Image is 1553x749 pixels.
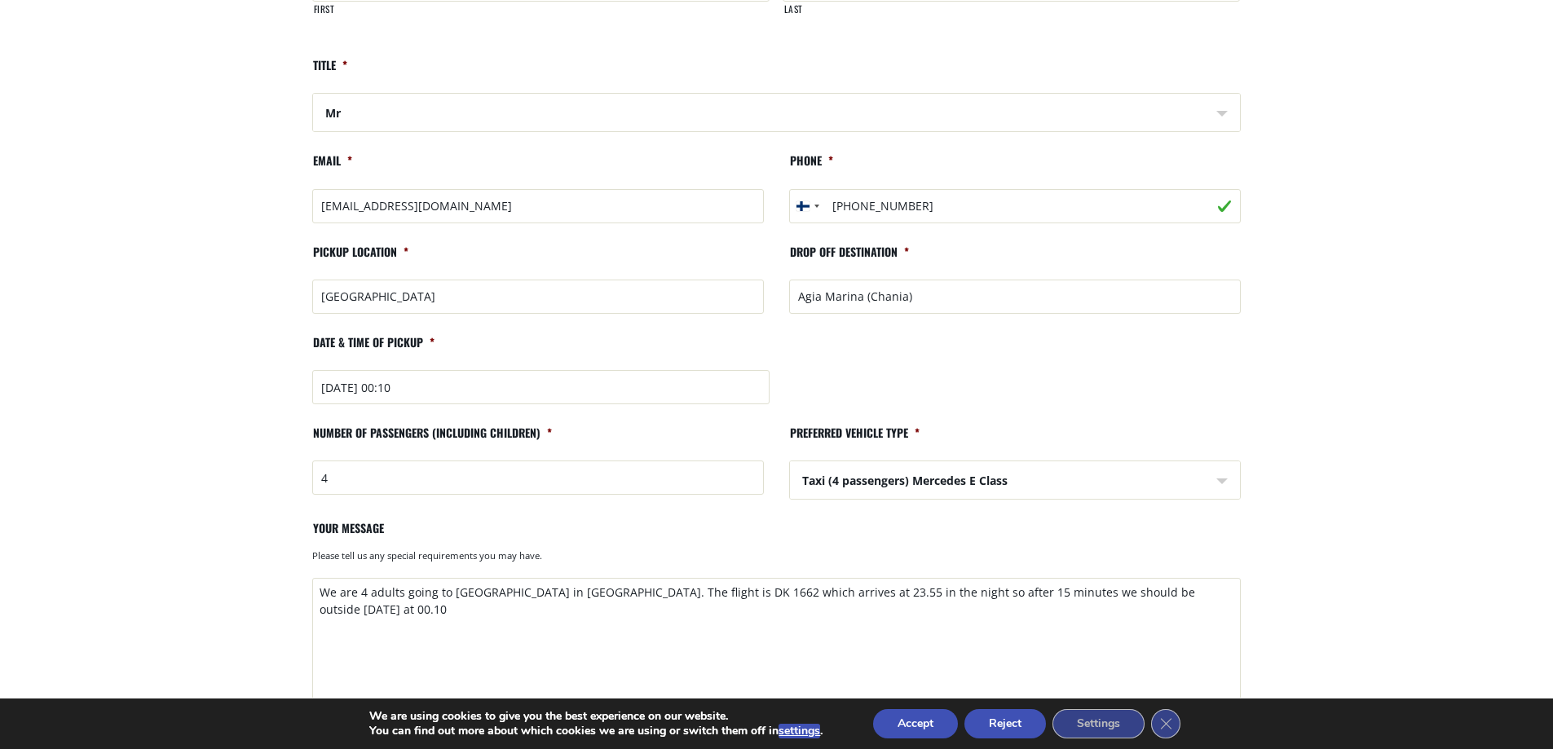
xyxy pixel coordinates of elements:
label: Drop off destination [789,245,909,273]
label: First [313,2,770,29]
label: Number of passengers (including children) [312,425,552,454]
button: Settings [1052,709,1145,738]
button: Close GDPR Cookie Banner [1151,709,1180,738]
label: Email [312,153,352,182]
span: Mr [313,94,1240,133]
div: Please tell us any special requirements you may have. [312,549,1241,571]
label: Pickup location [312,245,408,273]
label: Your message [312,521,384,549]
button: settings [779,724,820,738]
input: +358 41 2345678 [789,189,1241,223]
p: We are using cookies to give you the best experience on our website. [369,709,823,724]
label: Phone [789,153,833,182]
button: Selected country [790,190,824,222]
span: Taxi (4 passengers) Mercedes E Class [790,461,1240,500]
label: Title [312,58,347,86]
button: Accept [873,709,958,738]
label: Last [783,2,1240,29]
button: Reject [964,709,1046,738]
p: You can find out more about which cookies we are using or switch them off in . [369,724,823,738]
label: Preferred vehicle type [789,425,920,454]
label: Date & time of pickup [312,335,435,363]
